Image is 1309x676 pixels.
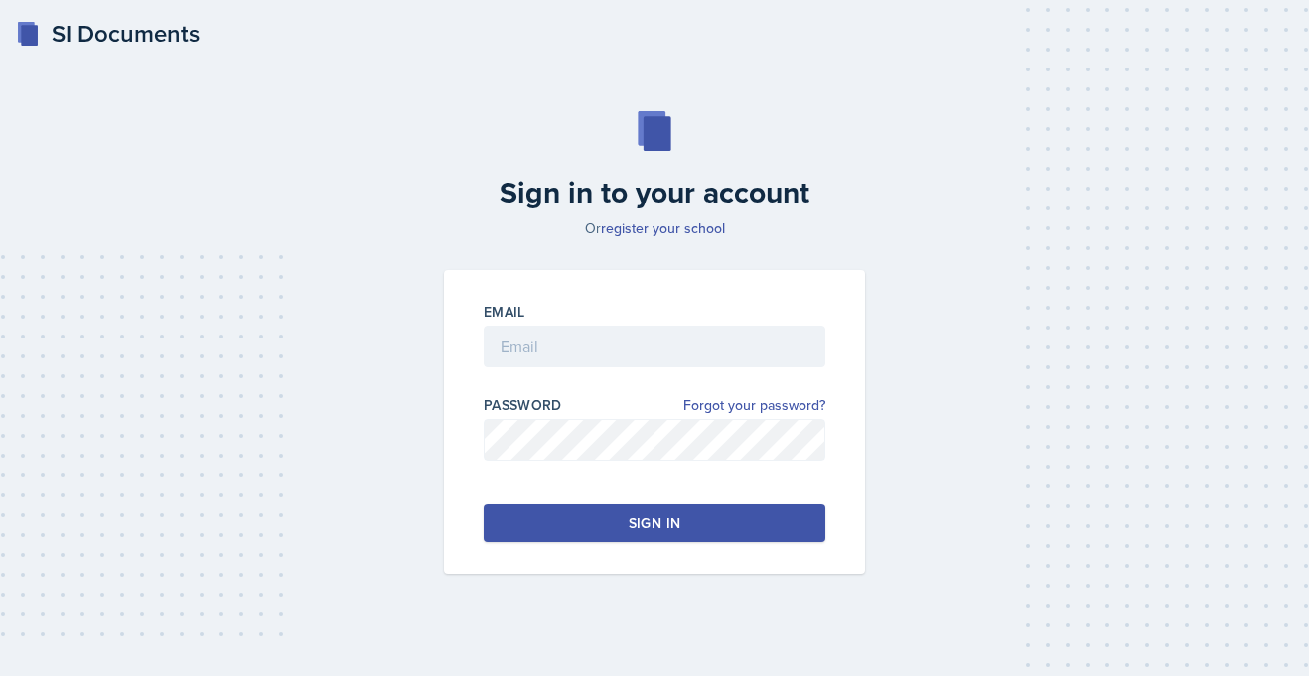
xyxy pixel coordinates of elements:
[432,218,877,238] p: Or
[484,504,825,542] button: Sign in
[683,395,825,416] a: Forgot your password?
[484,302,525,322] label: Email
[601,218,725,238] a: register your school
[16,16,200,52] a: SI Documents
[432,175,877,210] h2: Sign in to your account
[484,395,562,415] label: Password
[484,326,825,367] input: Email
[629,513,680,533] div: Sign in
